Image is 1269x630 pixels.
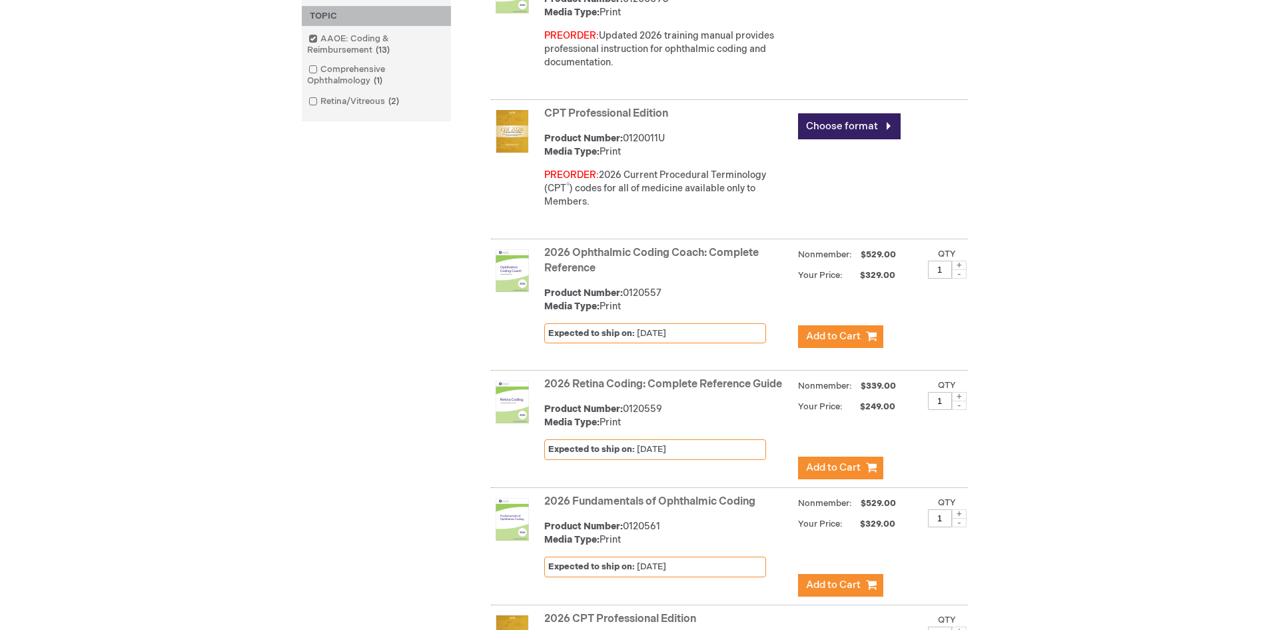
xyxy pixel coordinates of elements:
[548,328,635,339] strong: Expected to ship on:
[798,113,901,139] a: Choose format
[491,498,534,541] img: 2026 Fundamentals of Ophthalmic Coding
[938,497,956,508] label: Qty
[928,261,952,279] input: Qty
[859,249,898,260] span: $529.00
[806,461,861,474] span: Add to Cart
[544,403,791,429] div: 0120559 Print
[544,133,623,144] strong: Product Number:
[305,95,404,108] a: Retina/Vitreous2
[798,378,852,395] strong: Nonmember:
[798,457,883,479] button: Add to Cart
[938,615,956,625] label: Qty
[798,270,843,281] strong: Your Price:
[798,247,852,263] strong: Nonmember:
[544,169,791,209] p: 2026 Current Procedural Terminology (CPT ) codes for all of medicine available only to Members.
[544,301,600,312] strong: Media Type:
[372,45,393,55] span: 13
[544,534,600,545] strong: Media Type:
[544,132,791,159] div: 0120011U Print
[305,33,448,57] a: AAOE: Coding & Reimbursement13
[845,401,897,412] span: $249.00
[637,444,666,455] span: [DATE]
[544,287,791,313] div: 0120557 Print
[544,417,600,428] strong: Media Type:
[544,378,782,391] a: 2026 Retina Coding: Complete Reference Guide
[305,63,448,87] a: Comprehensive Ophthalmology1
[548,444,635,455] strong: Expected to ship on:
[544,520,791,547] div: 0120561 Print
[302,6,451,27] div: TOPIC
[806,330,861,343] span: Add to Cart
[548,561,635,572] strong: Expected to ship on:
[637,561,666,572] span: [DATE]
[845,270,897,281] span: $329.00
[928,392,952,410] input: Qty
[566,182,570,190] sup: ®
[544,30,599,41] font: PREORDER:
[544,613,696,625] a: 2026 CPT Professional Edition
[806,579,861,591] span: Add to Cart
[544,169,599,181] font: PREORDER:
[845,519,897,529] span: $329.00
[859,381,898,391] span: $339.00
[544,521,623,532] strong: Product Number:
[491,381,534,423] img: 2026 Retina Coding: Complete Reference Guide
[798,519,843,529] strong: Your Price:
[544,403,623,415] strong: Product Number:
[491,110,534,153] img: CPT Professional Edition
[798,401,843,412] strong: Your Price:
[798,495,852,512] strong: Nonmember:
[491,249,534,292] img: 2026 Ophthalmic Coding Coach: Complete Reference
[798,325,883,348] button: Add to Cart
[938,380,956,391] label: Qty
[544,495,755,508] a: 2026 Fundamentals of Ophthalmic Coding
[544,7,600,18] strong: Media Type:
[637,328,666,339] span: [DATE]
[544,247,759,275] a: 2026 Ophthalmic Coding Coach: Complete Reference
[544,107,668,120] a: CPT Professional Edition
[544,287,623,299] strong: Product Number:
[385,96,402,107] span: 2
[370,75,386,86] span: 1
[928,509,952,527] input: Qty
[544,146,600,157] strong: Media Type:
[859,498,898,509] span: $529.00
[938,249,956,259] label: Qty
[798,574,883,597] button: Add to Cart
[544,29,791,69] p: Updated 2026 training manual provides professional instruction for ophthalmic coding and document...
